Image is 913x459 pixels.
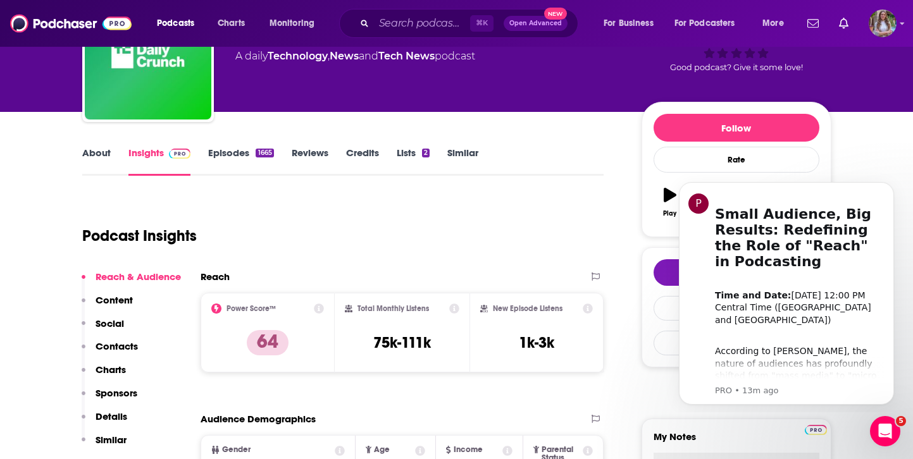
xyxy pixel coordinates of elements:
[674,15,735,32] span: For Podcasters
[869,9,897,37] button: Show profile menu
[670,63,803,72] span: Good podcast? Give it some love!
[351,9,590,38] div: Search podcasts, credits, & more...
[201,271,230,283] h2: Reach
[82,364,126,387] button: Charts
[128,147,191,176] a: InsightsPodchaser Pro
[328,50,330,62] span: ,
[169,149,191,159] img: Podchaser Pro
[654,114,819,142] button: Follow
[359,50,378,62] span: and
[654,331,819,355] button: Export One-Sheet
[235,49,475,64] div: A daily podcast
[470,15,494,32] span: ⌘ K
[247,330,289,355] p: 64
[544,8,567,20] span: New
[346,147,379,176] a: Credits
[754,13,800,34] button: open menu
[82,147,111,176] a: About
[82,226,197,245] h1: Podcast Insights
[654,259,819,286] button: tell me why sparkleTell Me Why
[222,446,251,454] span: Gender
[256,149,273,157] div: 1665
[96,364,126,376] p: Charts
[227,304,276,313] h2: Power Score™
[96,340,138,352] p: Contacts
[834,13,854,34] a: Show notifications dropdown
[82,434,127,457] button: Similar
[96,317,124,329] p: Social
[96,434,127,446] p: Similar
[654,431,819,453] label: My Notes
[373,333,431,352] h3: 75k-111k
[96,387,137,399] p: Sponsors
[218,15,245,32] span: Charts
[96,410,127,422] p: Details
[493,304,562,313] h2: New Episode Listens
[82,271,181,294] button: Reach & Audience
[201,413,316,425] h2: Audience Demographics
[397,147,430,176] a: Lists2
[422,149,430,157] div: 2
[454,446,483,454] span: Income
[292,147,328,176] a: Reviews
[96,294,133,306] p: Content
[896,416,906,426] span: 5
[666,13,754,34] button: open menu
[82,294,133,317] button: Content
[148,13,211,34] button: open menu
[509,20,562,27] span: Open Advanced
[208,147,273,176] a: Episodes1665
[82,387,137,410] button: Sponsors
[762,15,784,32] span: More
[330,50,359,62] a: News
[869,9,897,37] span: Logged in as jnewton
[654,296,819,321] a: Contact This Podcast
[869,9,897,37] img: User Profile
[10,11,132,35] img: Podchaser - Follow, Share and Rate Podcasts
[604,15,654,32] span: For Business
[802,13,824,34] a: Show notifications dropdown
[82,340,138,364] button: Contacts
[157,15,194,32] span: Podcasts
[378,50,435,62] a: Tech News
[374,446,390,454] span: Age
[82,410,127,434] button: Details
[870,416,900,446] iframe: Intercom live chat
[595,13,669,34] button: open menu
[374,13,470,34] input: Search podcasts, credits, & more...
[268,50,328,62] a: Technology
[504,16,568,31] button: Open AdvancedNew
[96,271,181,283] p: Reach & Audience
[805,423,827,435] a: Pro website
[654,180,686,225] button: Play
[447,147,478,176] a: Similar
[357,304,429,313] h2: Total Monthly Listens
[805,425,827,435] img: Podchaser Pro
[82,317,124,341] button: Social
[209,13,252,34] a: Charts
[519,333,554,352] h3: 1k-3k
[270,15,314,32] span: Monitoring
[261,13,331,34] button: open menu
[654,147,819,173] div: Rate
[660,171,913,412] iframe: Intercom notifications message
